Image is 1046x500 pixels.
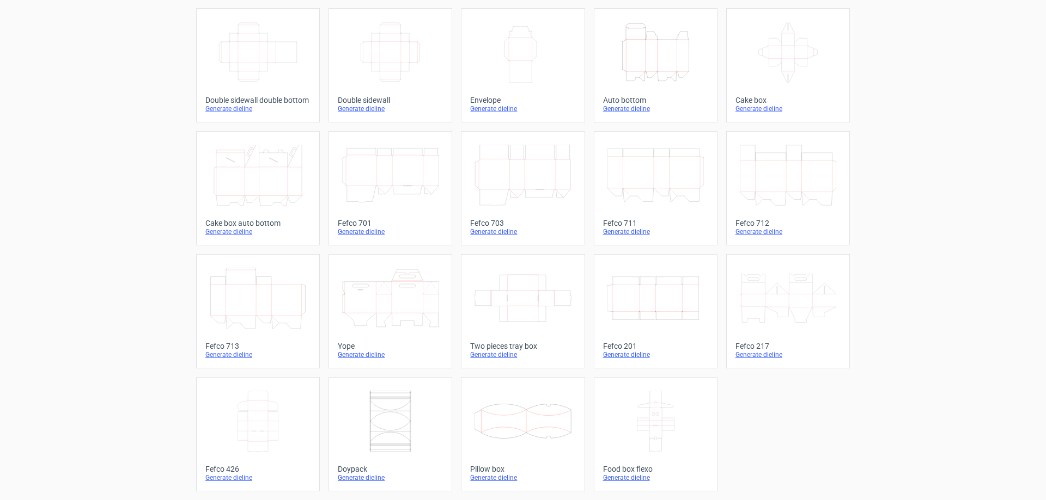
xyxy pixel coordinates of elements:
div: Double sidewall [338,96,443,104]
div: Generate dieline [205,473,311,482]
div: Doypack [338,465,443,473]
div: Fefco 703 [470,219,575,227]
a: EnvelopeGenerate dieline [461,8,585,122]
a: Double sidewallGenerate dieline [329,8,452,122]
div: Generate dieline [205,104,311,113]
div: Generate dieline [205,227,311,236]
div: Generate dieline [338,104,443,113]
a: DoypackGenerate dieline [329,377,452,491]
div: Fefco 217 [735,342,841,350]
div: Auto bottom [603,96,708,104]
div: Fefco 711 [603,219,708,227]
div: Generate dieline [603,350,708,359]
a: Two pieces tray boxGenerate dieline [461,254,585,368]
a: Fefco 217Generate dieline [726,254,850,368]
div: Envelope [470,96,575,104]
div: Generate dieline [603,104,708,113]
a: Pillow boxGenerate dieline [461,377,585,491]
div: Fefco 201 [603,342,708,350]
div: Generate dieline [338,227,443,236]
div: Two pieces tray box [470,342,575,350]
a: Fefco 426Generate dieline [196,377,320,491]
a: Fefco 711Generate dieline [594,131,717,245]
div: Generate dieline [603,473,708,482]
a: Fefco 703Generate dieline [461,131,585,245]
div: Fefco 712 [735,219,841,227]
div: Generate dieline [470,473,575,482]
div: Generate dieline [338,350,443,359]
a: YopeGenerate dieline [329,254,452,368]
a: Fefco 713Generate dieline [196,254,320,368]
div: Generate dieline [205,350,311,359]
div: Generate dieline [470,104,575,113]
a: Fefco 201Generate dieline [594,254,717,368]
div: Fefco 426 [205,465,311,473]
a: Cake boxGenerate dieline [726,8,850,122]
div: Generate dieline [735,227,841,236]
div: Yope [338,342,443,350]
a: Double sidewall double bottomGenerate dieline [196,8,320,122]
div: Generate dieline [603,227,708,236]
div: Fefco 701 [338,219,443,227]
div: Cake box [735,96,841,104]
div: Fefco 713 [205,342,311,350]
div: Generate dieline [470,227,575,236]
div: Food box flexo [603,465,708,473]
div: Pillow box [470,465,575,473]
div: Generate dieline [735,350,841,359]
div: Generate dieline [735,104,841,113]
a: Fefco 701Generate dieline [329,131,452,245]
div: Cake box auto bottom [205,219,311,227]
a: Fefco 712Generate dieline [726,131,850,245]
div: Generate dieline [338,473,443,482]
div: Double sidewall double bottom [205,96,311,104]
a: Auto bottomGenerate dieline [594,8,717,122]
div: Generate dieline [470,350,575,359]
a: Cake box auto bottomGenerate dieline [196,131,320,245]
a: Food box flexoGenerate dieline [594,377,717,491]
